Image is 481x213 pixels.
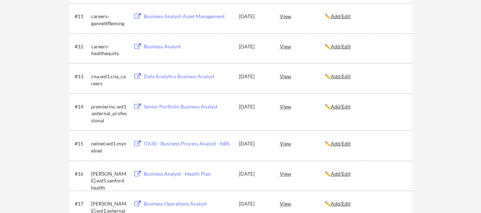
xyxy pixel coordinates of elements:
div: [DATE] [239,103,270,110]
div: premierinc.wd1.external_professional [91,103,127,124]
u: Add/Edit [331,171,351,177]
div: Business Operations Analyst [144,200,232,207]
div: View [280,70,325,82]
div: [DATE] [239,13,270,20]
div: [DATE] [239,140,270,147]
div: #13 [75,73,89,80]
div: [DATE] [239,170,270,177]
div: ✏️ [325,200,406,207]
div: ✏️ [325,170,406,177]
div: Senior Portfolio Business Analyst [144,103,232,110]
div: View [280,137,325,150]
div: ✏️ [325,73,406,80]
div: #12 [75,43,89,50]
div: View [280,40,325,53]
div: Business Analyst - Health Plan [144,170,232,177]
div: View [280,167,325,180]
div: View [280,10,325,22]
div: careers-gannettfleming [91,13,127,27]
div: #17 [75,200,89,207]
div: View [280,100,325,113]
div: careers-healthequity [91,43,127,57]
u: Add/Edit [331,43,351,49]
div: [DATE] [239,73,270,80]
div: [DATE] [239,43,270,50]
div: cna.wd1.cna_careers [91,73,127,87]
div: ✏️ [325,13,406,20]
div: nelnet.wd1.mynelnet [91,140,127,154]
div: Business Analyst [144,43,232,50]
div: ✏️ [325,43,406,50]
div: #16 [75,170,89,177]
div: [PERSON_NAME].wd5.sanfordhealth [91,170,127,191]
u: Add/Edit [331,103,351,110]
u: Add/Edit [331,13,351,19]
div: [DATE] [239,200,270,207]
div: #11 [75,13,89,20]
div: ✏️ [325,140,406,147]
div: ✏️ [325,103,406,110]
u: Add/Edit [331,140,351,147]
u: Add/Edit [331,201,351,207]
div: #15 [75,140,89,147]
div: IT630 - Business Process Analyst - NBS [144,140,232,147]
u: Add/Edit [331,73,351,79]
div: #14 [75,103,89,110]
div: Business Analyst-Asset Management [144,13,232,20]
div: Data Analytics Business Analyst [144,73,232,80]
div: View [280,197,325,210]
